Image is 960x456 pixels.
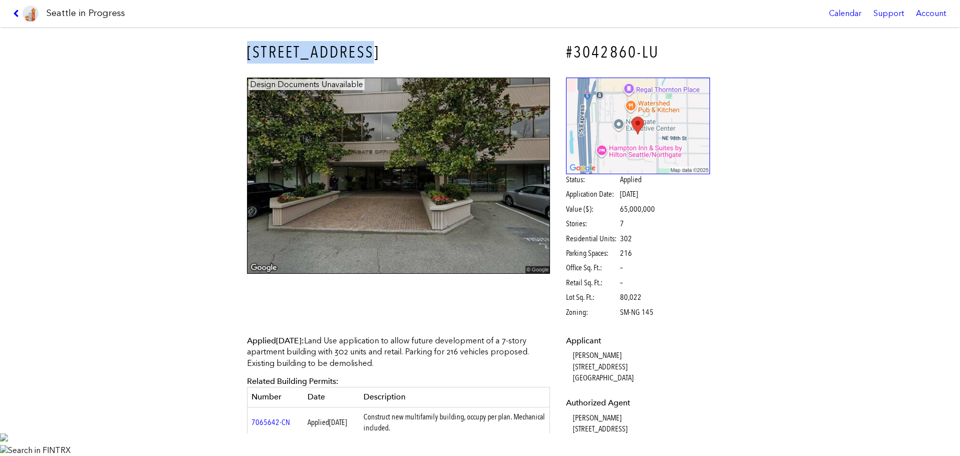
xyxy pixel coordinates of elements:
[329,417,347,427] span: [DATE]
[247,335,550,369] p: Land Use application to allow future development of a 7-story apartment building with 302 units a...
[566,41,710,64] h4: #3042860-LU
[359,407,550,438] td: Construct new multifamily building, occupy per plan. Mechanical included.
[359,387,550,407] th: Description
[620,233,632,244] span: 302
[566,78,710,174] img: staticmap
[620,277,623,288] span: –
[22,6,38,22] img: favicon-96x96.png
[303,387,359,407] th: Date
[620,218,624,229] span: 7
[566,204,618,215] span: Value ($):
[620,307,653,318] span: SM-NG 145
[620,174,641,185] span: Applied
[566,292,618,303] span: Lot Sq. Ft.:
[303,407,359,438] td: Applied
[566,233,618,244] span: Residential Units:
[620,292,641,303] span: 80,022
[248,79,364,90] figcaption: Design Documents Unavailable
[251,417,290,427] a: 7065642-CN
[566,174,618,185] span: Status:
[573,350,710,383] dd: [PERSON_NAME] [STREET_ADDRESS] [GEOGRAPHIC_DATA]
[620,248,632,259] span: 216
[247,376,338,386] span: Related Building Permits:
[566,218,618,229] span: Stories:
[566,277,618,288] span: Retail Sq. Ft.:
[276,336,301,345] span: [DATE]
[620,189,638,199] span: [DATE]
[566,189,618,200] span: Application Date:
[620,204,655,215] span: 65,000,000
[566,248,618,259] span: Parking Spaces:
[247,336,304,345] span: Applied :
[46,7,125,20] h1: Seattle in Progress
[566,262,618,273] span: Office Sq. Ft.:
[566,307,618,318] span: Zoning:
[566,335,710,346] dt: Applicant
[620,262,623,273] span: –
[247,41,550,64] h3: [STREET_ADDRESS]
[566,397,710,408] dt: Authorized Agent
[247,387,303,407] th: Number
[247,78,550,274] img: 9750_3RD_AVE_NE_SEATTLE.jpg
